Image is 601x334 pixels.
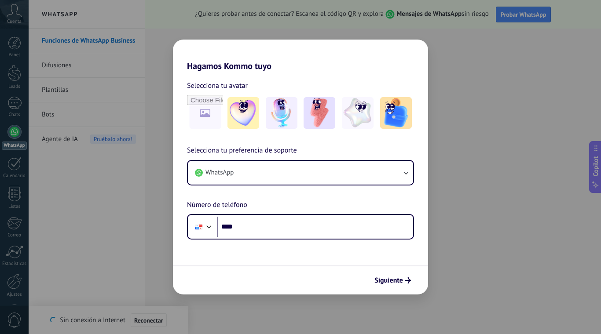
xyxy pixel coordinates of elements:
img: -3.jpeg [304,97,335,129]
span: Siguiente [374,277,403,283]
span: Selecciona tu preferencia de soporte [187,145,297,156]
span: Número de teléfono [187,200,247,211]
button: Siguiente [370,273,415,288]
img: -1.jpeg [227,97,259,129]
div: Panama: + 507 [191,218,207,236]
img: -4.jpeg [342,97,374,129]
img: -2.jpeg [266,97,297,129]
img: -5.jpeg [380,97,412,129]
span: Selecciona tu avatar [187,80,248,91]
span: WhatsApp [205,168,234,177]
h2: Hagamos Kommo tuyo [173,40,428,71]
button: WhatsApp [188,161,413,185]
